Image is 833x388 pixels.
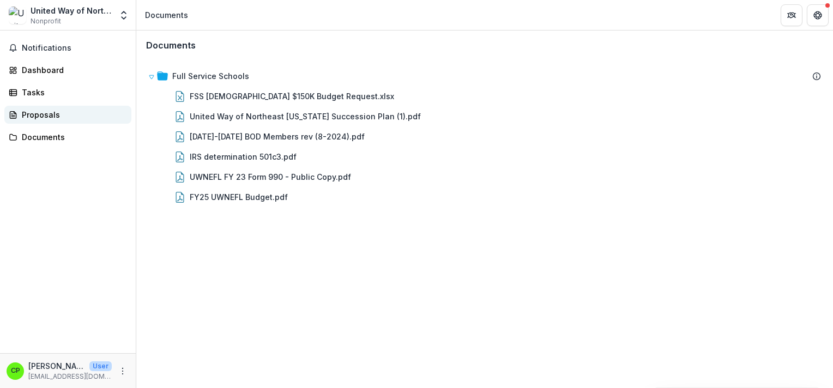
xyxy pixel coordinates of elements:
[9,7,26,24] img: United Way of Northeast Florida, Inc.
[190,191,288,203] div: FY25 UWNEFL Budget.pdf
[144,126,825,147] div: [DATE]-[DATE] BOD Members rev (8-2024).pdf
[22,109,123,120] div: Proposals
[11,367,20,374] div: Catherine Paez
[172,70,249,82] div: Full Service Schools
[22,64,123,76] div: Dashboard
[4,128,131,146] a: Documents
[116,365,129,378] button: More
[31,16,61,26] span: Nonprofit
[145,9,188,21] div: Documents
[141,7,192,23] nav: breadcrumb
[190,151,297,162] div: IRS determination 501c3.pdf
[4,106,131,124] a: Proposals
[146,40,196,51] h3: Documents
[116,4,131,26] button: Open entity switcher
[144,86,825,106] div: FSS [DEMOGRAPHIC_DATA] $150K Budget Request.xlsx
[4,39,131,57] button: Notifications
[144,147,825,167] div: IRS determination 501c3.pdf
[31,5,112,16] div: United Way of Northeast [US_STATE], Inc.
[22,44,127,53] span: Notifications
[190,131,365,142] div: [DATE]-[DATE] BOD Members rev (8-2024).pdf
[28,372,112,381] p: [EMAIL_ADDRESS][DOMAIN_NAME]
[807,4,829,26] button: Get Help
[144,187,825,207] div: FY25 UWNEFL Budget.pdf
[4,83,131,101] a: Tasks
[144,167,825,187] div: UWNEFL FY 23 Form 990 - Public Copy.pdf
[144,66,825,207] div: Full Service SchoolsFSS [DEMOGRAPHIC_DATA] $150K Budget Request.xlsxUnited Way of Northeast [US_S...
[144,66,825,86] div: Full Service Schools
[22,87,123,98] div: Tasks
[190,90,394,102] div: FSS [DEMOGRAPHIC_DATA] $150K Budget Request.xlsx
[28,360,85,372] p: [PERSON_NAME]
[190,111,421,122] div: United Way of Northeast [US_STATE] Succession Plan (1).pdf
[144,106,825,126] div: United Way of Northeast [US_STATE] Succession Plan (1).pdf
[89,361,112,371] p: User
[781,4,802,26] button: Partners
[190,171,351,183] div: UWNEFL FY 23 Form 990 - Public Copy.pdf
[4,61,131,79] a: Dashboard
[22,131,123,143] div: Documents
